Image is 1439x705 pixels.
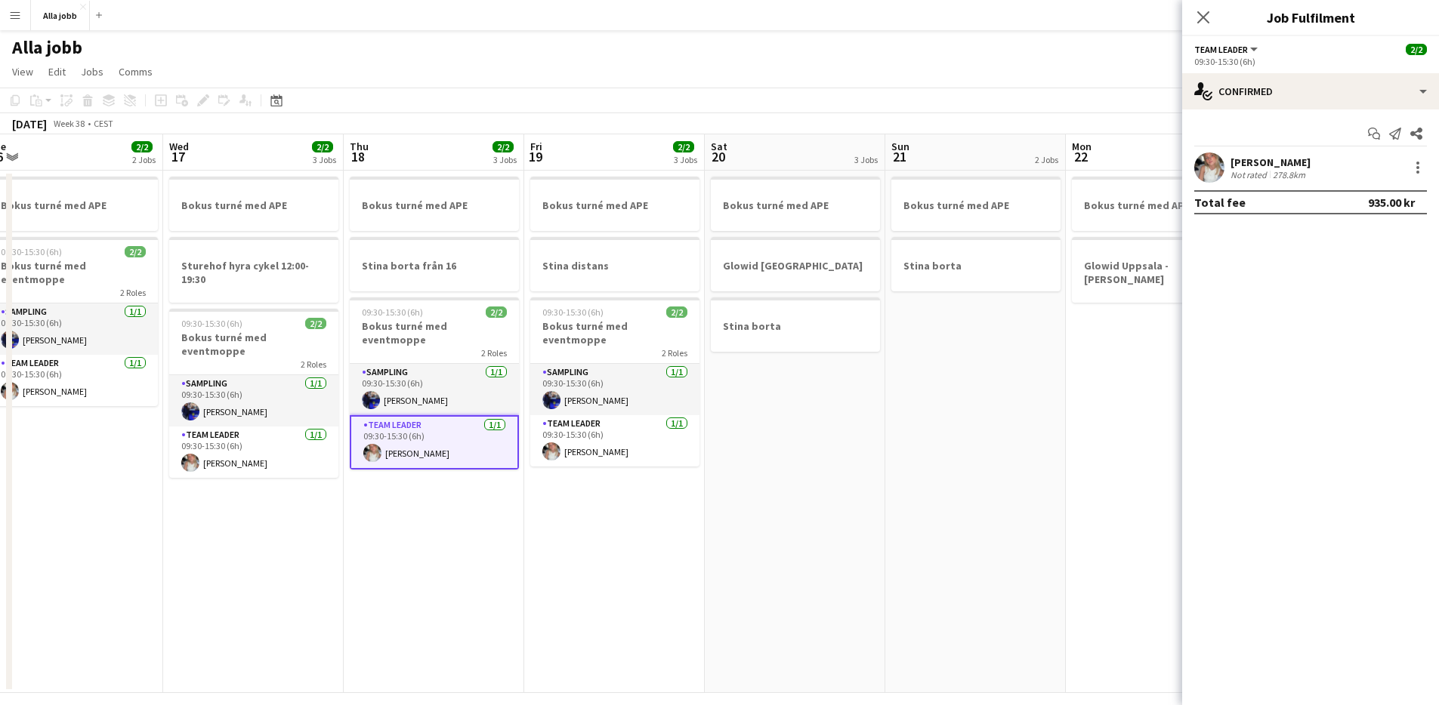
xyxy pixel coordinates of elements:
[891,199,1061,212] h3: Bokus turné med APE
[1182,73,1439,109] div: Confirmed
[891,237,1061,291] app-job-card: Stina borta
[1194,56,1427,67] div: 09:30-15:30 (6h)
[1072,140,1092,153] span: Mon
[6,62,39,82] a: View
[530,259,699,272] h3: Stina distans
[891,140,909,153] span: Sun
[1035,154,1058,165] div: 2 Jobs
[169,259,338,286] h3: Sturehof hyra cykel 12:00-19:30
[1194,44,1260,55] button: Team Leader
[169,331,338,358] h3: Bokus turné med eventmoppe
[1231,169,1270,180] div: Not rated
[350,415,519,469] app-card-role: Team Leader1/109:30-15:30 (6h)[PERSON_NAME]
[674,154,697,165] div: 3 Jobs
[530,237,699,291] app-job-card: Stina distans
[673,141,694,152] span: 2/2
[1070,148,1092,165] span: 22
[1368,195,1415,210] div: 935.00 kr
[350,177,519,231] app-job-card: Bokus turné med APE
[347,148,369,165] span: 18
[120,287,146,298] span: 2 Roles
[12,116,47,131] div: [DATE]
[891,177,1061,231] app-job-card: Bokus turné med APE
[169,426,338,478] app-card-role: Team Leader1/109:30-15:30 (6h)[PERSON_NAME]
[169,309,338,478] div: 09:30-15:30 (6h)2/2Bokus turné med eventmoppe2 RolesSampling1/109:30-15:30 (6h)[PERSON_NAME]Team ...
[530,140,542,153] span: Fri
[48,65,66,79] span: Edit
[530,415,699,466] app-card-role: Team Leader1/109:30-15:30 (6h)[PERSON_NAME]
[1194,44,1248,55] span: Team Leader
[481,347,507,359] span: 2 Roles
[528,148,542,165] span: 19
[1270,169,1308,180] div: 278.8km
[12,65,33,79] span: View
[312,141,333,152] span: 2/2
[350,199,519,212] h3: Bokus turné med APE
[530,177,699,231] app-job-card: Bokus turné med APE
[181,318,242,329] span: 09:30-15:30 (6h)
[889,148,909,165] span: 21
[169,177,338,231] app-job-card: Bokus turné med APE
[1231,155,1311,169] div: [PERSON_NAME]
[1182,8,1439,27] h3: Job Fulfilment
[1072,237,1241,303] app-job-card: Glowid Uppsala - [PERSON_NAME]
[42,62,72,82] a: Edit
[1072,199,1241,212] h3: Bokus turné med APE
[1406,44,1427,55] span: 2/2
[125,246,146,257] span: 2/2
[530,319,699,346] h3: Bokus turné med eventmoppe
[711,319,880,333] h3: Stina borta
[854,154,878,165] div: 3 Jobs
[301,359,326,370] span: 2 Roles
[711,259,880,272] h3: Glowid [GEOGRAPHIC_DATA]
[113,62,159,82] a: Comms
[131,141,153,152] span: 2/2
[1,246,62,257] span: 09:30-15:30 (6h)
[350,237,519,291] app-job-card: Stina borta från 16
[711,199,880,212] h3: Bokus turné med APE
[530,364,699,415] app-card-role: Sampling1/109:30-15:30 (6h)[PERSON_NAME]
[711,140,727,153] span: Sat
[711,297,880,352] app-job-card: Stina borta
[119,65,153,79] span: Comms
[81,65,103,79] span: Jobs
[167,148,189,165] span: 17
[666,306,687,318] span: 2/2
[362,306,423,318] span: 09:30-15:30 (6h)
[530,297,699,466] div: 09:30-15:30 (6h)2/2Bokus turné med eventmoppe2 RolesSampling1/109:30-15:30 (6h)[PERSON_NAME]Team ...
[1072,177,1241,231] app-job-card: Bokus turné med APE
[350,319,519,346] h3: Bokus turné med eventmoppe
[313,154,336,165] div: 3 Jobs
[169,237,338,303] app-job-card: Sturehof hyra cykel 12:00-19:30
[486,306,507,318] span: 2/2
[169,375,338,426] app-card-role: Sampling1/109:30-15:30 (6h)[PERSON_NAME]
[530,199,699,212] h3: Bokus turné med APE
[662,347,687,359] span: 2 Roles
[542,306,604,318] span: 09:30-15:30 (6h)
[94,118,113,129] div: CEST
[75,62,110,82] a: Jobs
[493,141,514,152] span: 2/2
[50,118,88,129] span: Week 38
[1072,259,1241,286] h3: Glowid Uppsala - [PERSON_NAME]
[711,237,880,291] app-job-card: Glowid [GEOGRAPHIC_DATA]
[350,297,519,469] div: 09:30-15:30 (6h)2/2Bokus turné med eventmoppe2 RolesSampling1/109:30-15:30 (6h)[PERSON_NAME]Team ...
[305,318,326,329] span: 2/2
[350,140,369,153] span: Thu
[1194,195,1246,210] div: Total fee
[12,36,82,59] h1: Alla jobb
[711,177,880,231] app-job-card: Bokus turné med APE
[31,1,90,30] button: Alla jobb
